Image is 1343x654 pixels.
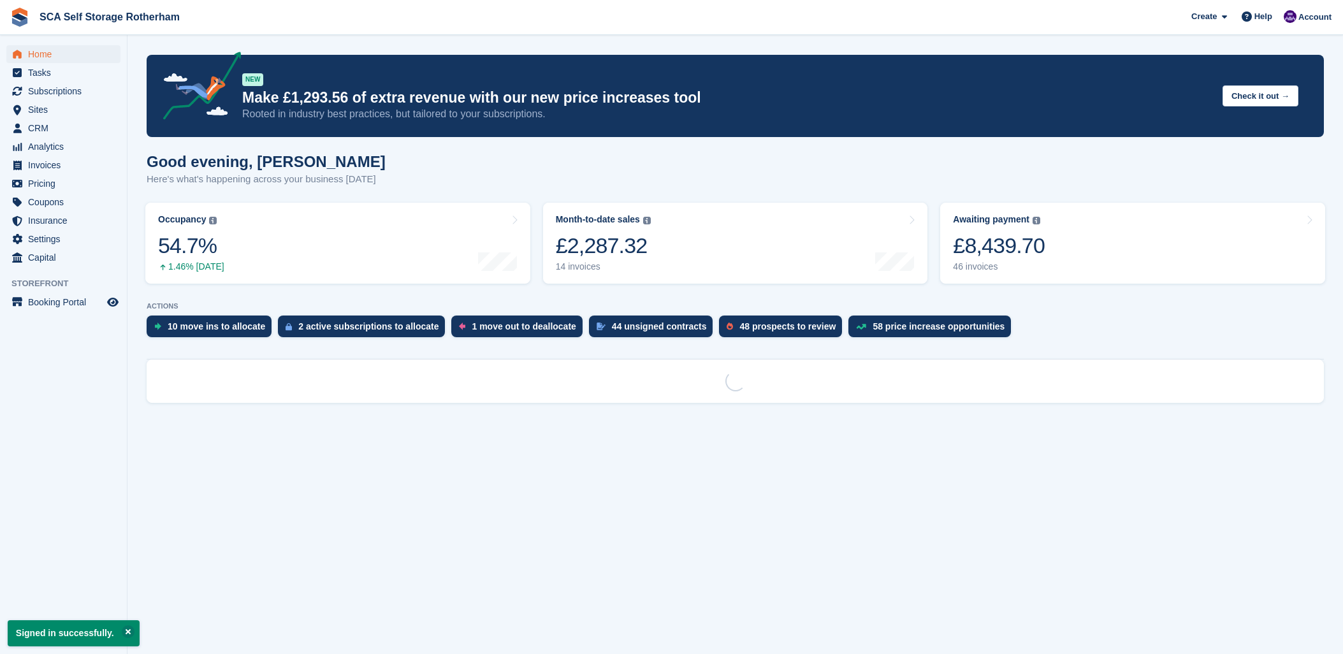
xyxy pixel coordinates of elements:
span: Booking Portal [28,293,105,311]
a: 2 active subscriptions to allocate [278,316,451,344]
div: £8,439.70 [953,233,1045,259]
a: menu [6,175,120,193]
a: Occupancy 54.7% 1.46% [DATE] [145,203,530,284]
a: SCA Self Storage Rotherham [34,6,185,27]
h1: Good evening, [PERSON_NAME] [147,153,386,170]
div: 46 invoices [953,261,1045,272]
div: 10 move ins to allocate [168,321,265,331]
a: menu [6,82,120,100]
div: Awaiting payment [953,214,1029,225]
span: CRM [28,119,105,137]
img: stora-icon-8386f47178a22dfd0bd8f6a31ec36ba5ce8667c1dd55bd0f319d3a0aa187defe.svg [10,8,29,27]
p: Make £1,293.56 of extra revenue with our new price increases tool [242,89,1212,107]
div: Occupancy [158,214,206,225]
a: 48 prospects to review [719,316,848,344]
span: Account [1298,11,1332,24]
span: Sites [28,101,105,119]
div: 1 move out to deallocate [472,321,576,331]
a: menu [6,293,120,311]
span: Storefront [11,277,127,290]
img: move_ins_to_allocate_icon-fdf77a2bb77ea45bf5b3d319d69a93e2d87916cf1d5bf7949dd705db3b84f3ca.svg [154,323,161,330]
a: Month-to-date sales £2,287.32 14 invoices [543,203,928,284]
span: Insurance [28,212,105,229]
a: 1 move out to deallocate [451,316,588,344]
div: £2,287.32 [556,233,651,259]
div: 48 prospects to review [739,321,836,331]
img: icon-info-grey-7440780725fd019a000dd9b08b2336e03edf1995a4989e88bcd33f0948082b44.svg [1033,217,1040,224]
div: 14 invoices [556,261,651,272]
span: Settings [28,230,105,248]
span: Subscriptions [28,82,105,100]
img: Kelly Neesham [1284,10,1296,23]
span: Analytics [28,138,105,156]
span: Pricing [28,175,105,193]
a: Awaiting payment £8,439.70 46 invoices [940,203,1325,284]
span: Invoices [28,156,105,174]
a: 58 price increase opportunities [848,316,1017,344]
div: 2 active subscriptions to allocate [298,321,439,331]
span: Tasks [28,64,105,82]
span: Capital [28,249,105,266]
p: ACTIONS [147,302,1324,310]
a: 44 unsigned contracts [589,316,720,344]
div: 58 price increase opportunities [873,321,1005,331]
span: Help [1254,10,1272,23]
img: active_subscription_to_allocate_icon-d502201f5373d7db506a760aba3b589e785aa758c864c3986d89f69b8ff3... [286,323,292,331]
p: Rooted in industry best practices, but tailored to your subscriptions. [242,107,1212,121]
img: move_outs_to_deallocate_icon-f764333ba52eb49d3ac5e1228854f67142a1ed5810a6f6cc68b1a99e826820c5.svg [459,323,465,330]
a: menu [6,45,120,63]
span: Create [1191,10,1217,23]
span: Coupons [28,193,105,211]
div: 1.46% [DATE] [158,261,224,272]
a: menu [6,119,120,137]
a: menu [6,156,120,174]
img: price_increase_opportunities-93ffe204e8149a01c8c9dc8f82e8f89637d9d84a8eef4429ea346261dce0b2c0.svg [856,324,866,330]
img: price-adjustments-announcement-icon-8257ccfd72463d97f412b2fc003d46551f7dbcb40ab6d574587a9cd5c0d94... [152,52,242,124]
div: Month-to-date sales [556,214,640,225]
a: menu [6,230,120,248]
a: menu [6,101,120,119]
div: NEW [242,73,263,86]
a: Preview store [105,294,120,310]
img: icon-info-grey-7440780725fd019a000dd9b08b2336e03edf1995a4989e88bcd33f0948082b44.svg [643,217,651,224]
img: prospect-51fa495bee0391a8d652442698ab0144808aea92771e9ea1ae160a38d050c398.svg [727,323,733,330]
p: Here's what's happening across your business [DATE] [147,172,386,187]
div: 54.7% [158,233,224,259]
a: menu [6,249,120,266]
p: Signed in successfully. [8,620,140,646]
a: 10 move ins to allocate [147,316,278,344]
div: 44 unsigned contracts [612,321,707,331]
img: icon-info-grey-7440780725fd019a000dd9b08b2336e03edf1995a4989e88bcd33f0948082b44.svg [209,217,217,224]
span: Home [28,45,105,63]
a: menu [6,212,120,229]
button: Check it out → [1223,85,1298,106]
a: menu [6,138,120,156]
img: contract_signature_icon-13c848040528278c33f63329250d36e43548de30e8caae1d1a13099fd9432cc5.svg [597,323,606,330]
a: menu [6,64,120,82]
a: menu [6,193,120,211]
